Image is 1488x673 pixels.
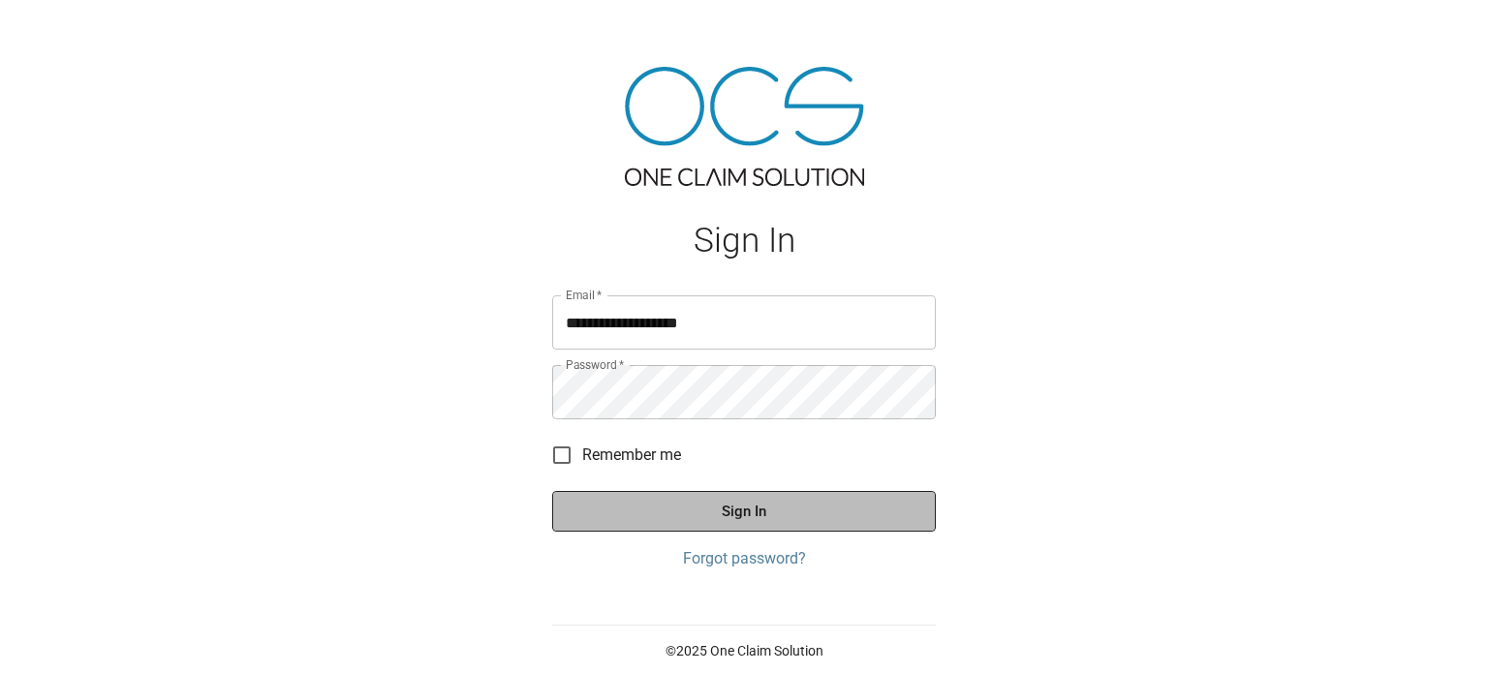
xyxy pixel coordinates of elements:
button: Sign In [552,491,936,532]
h1: Sign In [552,221,936,260]
span: Remember me [582,444,681,467]
label: Email [566,287,603,303]
img: ocs-logo-tra.png [625,67,864,186]
img: ocs-logo-white-transparent.png [23,12,101,50]
p: © 2025 One Claim Solution [552,641,936,660]
label: Password [566,356,624,373]
a: Forgot password? [552,547,936,570]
